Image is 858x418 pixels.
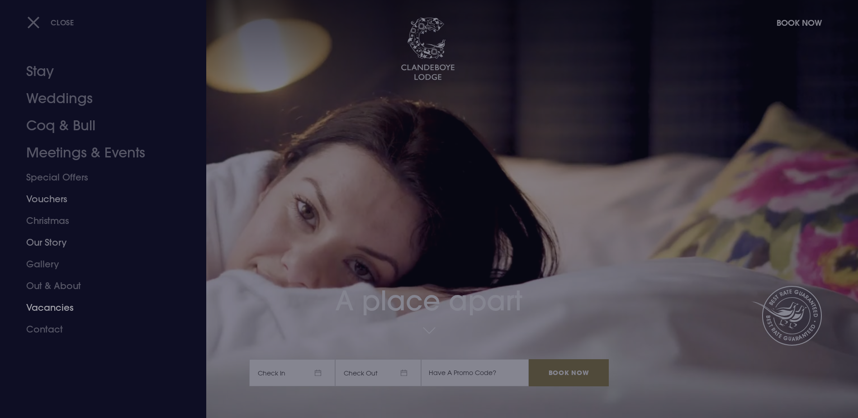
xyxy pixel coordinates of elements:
a: Out & About [26,275,169,297]
button: Close [27,13,74,32]
a: Our Story [26,232,169,253]
a: Vacancies [26,297,169,318]
span: Close [51,18,74,27]
a: Christmas [26,210,169,232]
a: Meetings & Events [26,139,169,166]
a: Coq & Bull [26,112,169,139]
a: Special Offers [26,166,169,188]
a: Weddings [26,85,169,112]
a: Gallery [26,253,169,275]
a: Stay [26,58,169,85]
a: Contact [26,318,169,340]
a: Vouchers [26,188,169,210]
